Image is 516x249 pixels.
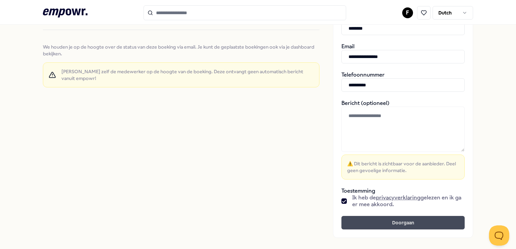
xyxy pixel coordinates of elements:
div: Achternaam [341,15,465,35]
iframe: Help Scout Beacon - Open [489,225,509,246]
span: Ik heb de gelezen en ik ga er mee akkoord. [352,194,465,208]
span: We houden je op de hoogte over de status van deze boeking via email. Je kunt de geplaatste boekin... [43,44,319,57]
div: Email [341,43,465,63]
a: privacyverklaring [376,194,420,201]
div: Bericht (optioneel) [341,100,465,179]
span: ⚠️ Dit bericht is zichtbaar voor de aanbieder. Deel geen gevoelige informatie. [347,160,459,174]
div: Toestemming [341,188,465,208]
input: Search for products, categories or subcategories [144,5,346,20]
button: Doorgaan [341,216,465,229]
div: Telefoonnummer [341,72,465,92]
span: [PERSON_NAME] zelf de medewerker op de hoogte van de boeking. Deze ontvangt geen automatisch beri... [61,68,314,82]
button: F [402,7,413,18]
